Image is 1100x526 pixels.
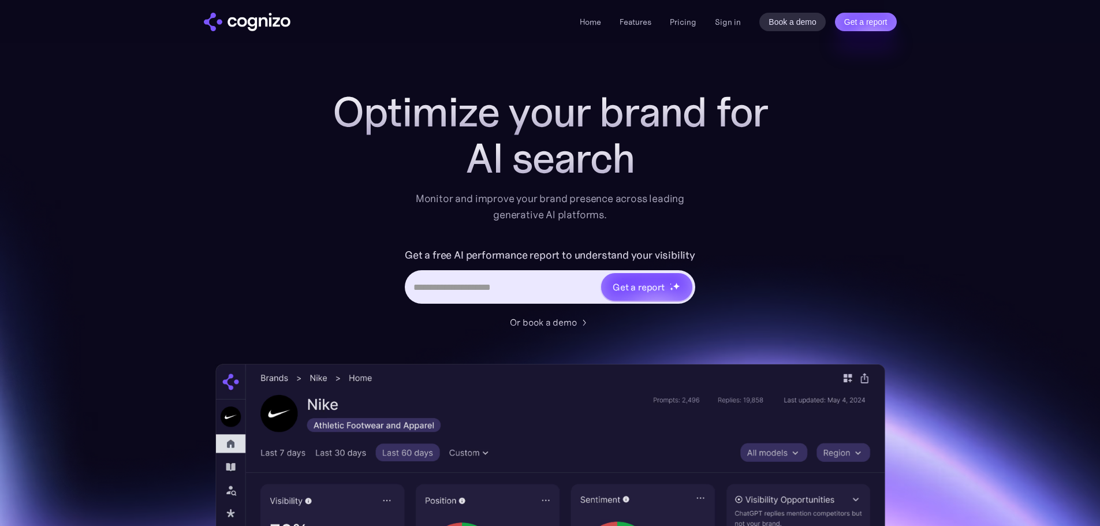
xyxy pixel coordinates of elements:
[600,272,693,302] a: Get a reportstarstarstar
[580,17,601,27] a: Home
[405,246,695,264] label: Get a free AI performance report to understand your visibility
[319,89,781,135] h1: Optimize your brand for
[408,191,692,223] div: Monitor and improve your brand presence across leading generative AI platforms.
[204,13,290,31] a: home
[670,283,672,285] img: star
[204,13,290,31] img: cognizo logo
[405,246,695,309] form: Hero URL Input Form
[759,13,826,31] a: Book a demo
[673,282,680,290] img: star
[319,135,781,181] div: AI search
[715,15,741,29] a: Sign in
[835,13,897,31] a: Get a report
[510,315,577,329] div: Or book a demo
[510,315,591,329] a: Or book a demo
[670,287,674,291] img: star
[613,280,665,294] div: Get a report
[620,17,651,27] a: Features
[670,17,696,27] a: Pricing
